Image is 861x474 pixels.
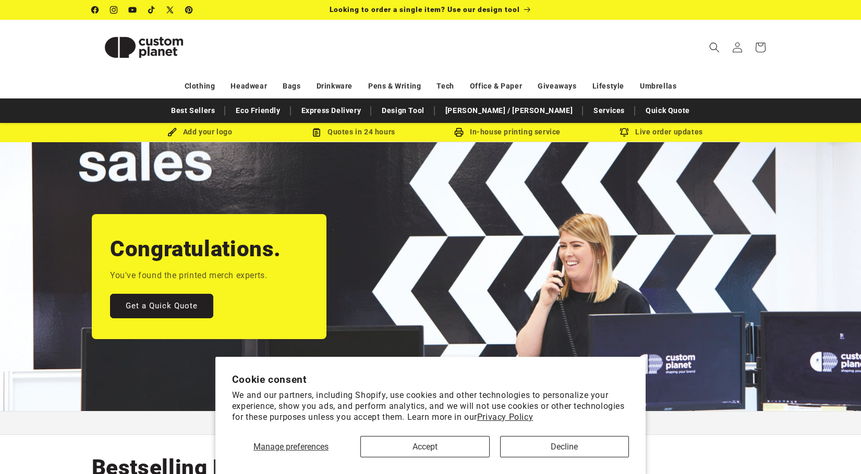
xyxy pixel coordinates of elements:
[110,235,281,263] h2: Congratulations.
[588,102,630,120] a: Services
[231,102,285,120] a: Eco Friendly
[377,102,430,120] a: Design Tool
[232,373,629,385] h2: Cookie consent
[185,77,215,95] a: Clothing
[470,77,522,95] a: Office & Paper
[431,126,585,139] div: In-house printing service
[110,293,213,318] a: Get a Quick Quote
[500,436,629,457] button: Decline
[640,102,695,120] a: Quick Quote
[167,128,177,137] img: Brush Icon
[92,24,196,71] img: Custom Planet
[277,126,431,139] div: Quotes in 24 hours
[317,77,353,95] a: Drinkware
[88,20,200,74] a: Custom Planet
[440,102,578,120] a: [PERSON_NAME] / [PERSON_NAME]
[477,412,533,422] a: Privacy Policy
[232,436,350,457] button: Manage preferences
[592,77,624,95] a: Lifestyle
[436,77,454,95] a: Tech
[232,390,629,422] p: We and our partners, including Shopify, use cookies and other technologies to personalize your ex...
[538,77,576,95] a: Giveaways
[312,128,321,137] img: Order Updates Icon
[454,128,464,137] img: In-house printing
[123,126,277,139] div: Add your logo
[703,36,726,59] summary: Search
[330,5,520,14] span: Looking to order a single item? Use our design tool
[166,102,220,120] a: Best Sellers
[640,77,676,95] a: Umbrellas
[110,268,267,283] p: You've found the printed merch experts.
[253,442,329,452] span: Manage preferences
[620,128,629,137] img: Order updates
[585,126,738,139] div: Live order updates
[283,77,300,95] a: Bags
[231,77,267,95] a: Headwear
[360,436,490,457] button: Accept
[368,77,421,95] a: Pens & Writing
[296,102,367,120] a: Express Delivery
